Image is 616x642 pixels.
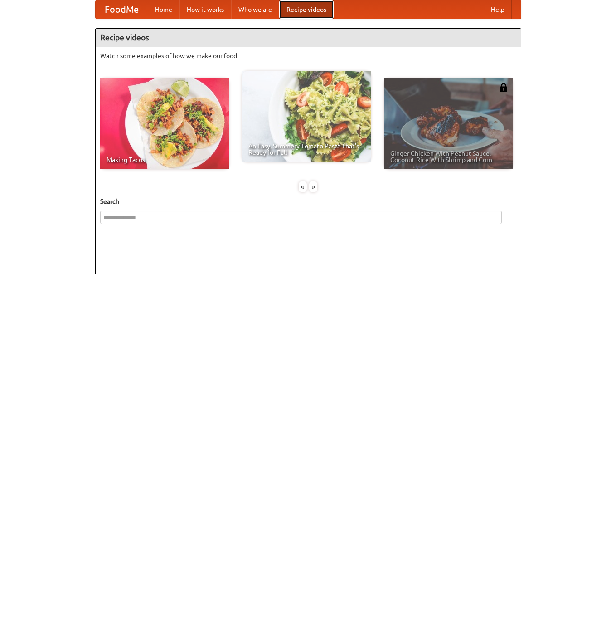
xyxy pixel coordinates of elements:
a: Who we are [231,0,279,19]
a: Help [484,0,512,19]
a: Recipe videos [279,0,334,19]
img: 483408.png [499,83,508,92]
a: Making Tacos [100,78,229,169]
p: Watch some examples of how we make our food! [100,51,516,60]
a: How it works [179,0,231,19]
span: An Easy, Summery Tomato Pasta That's Ready for Fall [248,143,364,156]
a: FoodMe [96,0,148,19]
div: « [299,181,307,192]
a: An Easy, Summery Tomato Pasta That's Ready for Fall [242,71,371,162]
span: Making Tacos [107,157,223,163]
h4: Recipe videos [96,29,521,47]
h5: Search [100,197,516,206]
div: » [309,181,317,192]
a: Home [148,0,179,19]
